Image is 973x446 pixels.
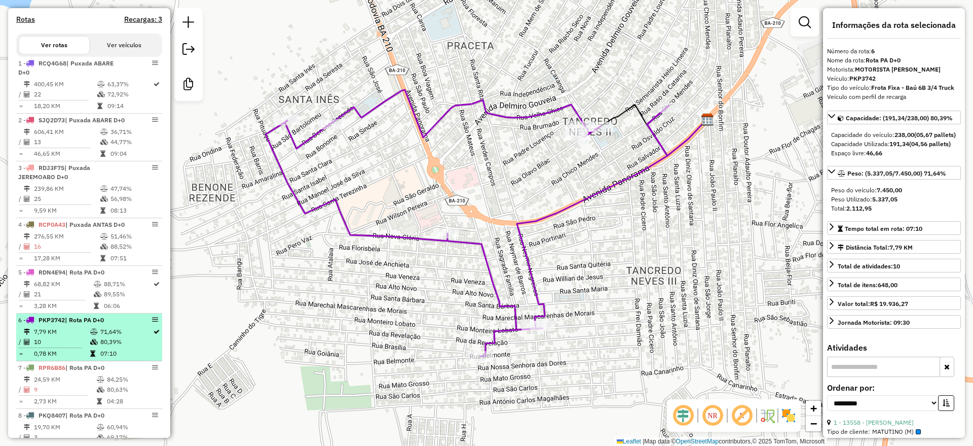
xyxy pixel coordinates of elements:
h4: Atividades [827,343,961,353]
div: Espaço livre: [831,149,957,158]
div: Capacidade Utilizada: [831,140,957,149]
td: 69,17% [106,432,158,442]
i: Rota otimizada [154,281,160,287]
i: Distância Total [24,281,30,287]
div: Motorista: [827,65,961,74]
span: Ocultar deslocamento [671,403,695,428]
td: / [18,385,23,395]
a: Distância Total:7,79 KM [827,240,961,254]
td: 63,37% [107,79,153,89]
button: Ver rotas [19,37,89,54]
strong: 6 [871,47,875,55]
span: RPR6B86 [39,364,65,371]
label: Ordenar por: [827,382,961,394]
span: | Puxada ANTAS D+0 [65,221,125,228]
td: 36,71% [110,127,158,137]
a: Rotas [16,15,35,24]
i: % de utilização da cubagem [100,139,108,145]
span: 2 - [18,116,125,124]
em: Opções [152,164,158,170]
i: % de utilização do peso [90,329,98,335]
a: Jornada Motorista: 09:30 [827,315,961,329]
i: Tempo total em rota [97,398,102,404]
span: Ocultar NR [700,403,725,428]
img: Revalle - Paulo Afonso [701,113,714,126]
span: 7 - [18,364,104,371]
i: % de utilização do peso [100,186,108,192]
td: = [18,101,23,111]
a: 1 - 13558 - [PERSON_NAME] [834,419,914,426]
i: Total de Atividades [24,291,30,297]
td: 71,64% [100,327,153,337]
i: Tempo total em rota [90,351,95,357]
img: Fluxo de ruas [759,407,775,424]
i: % de utilização do peso [94,281,101,287]
div: Número da rota: [827,47,961,56]
span: − [810,417,817,430]
td: 2,73 KM [33,396,96,406]
td: 51,46% [110,231,158,242]
i: Tempo total em rota [94,303,99,309]
td: 0,78 KM [33,349,90,359]
strong: 648,00 [878,281,897,289]
span: Exibir rótulo [730,403,754,428]
i: Tempo total em rota [100,255,105,261]
td: 22 [33,89,97,99]
a: Criar modelo [178,74,199,97]
span: Total de atividades: [838,262,900,270]
i: Distância Total [24,186,30,192]
span: 7,79 KM [889,244,913,251]
span: Peso: (5.337,05/7.450,00) 71,64% [847,169,946,177]
td: 7,79 KM [33,327,90,337]
td: 19,70 KM [33,422,96,432]
span: Tempo total em rota: 07:10 [845,225,922,232]
td: 56,98% [110,194,158,204]
a: Zoom out [806,416,821,431]
strong: MOTORISTA [PERSON_NAME] [855,65,941,73]
a: Total de itens:648,00 [827,278,961,291]
span: 5 - [18,268,104,276]
div: Map data © contributors,© 2025 TomTom, Microsoft [614,437,827,446]
span: | Rota PA D+0 [65,268,104,276]
span: 6 - [18,316,104,324]
em: Opções [152,221,158,227]
span: Peso do veículo: [831,186,902,194]
td: / [18,289,23,299]
td: 88,52% [110,242,158,252]
span: MATUTINO (M) [872,427,921,436]
td: 16 [33,242,100,252]
td: 09:14 [107,101,153,111]
a: Leaflet [617,438,641,445]
td: 07:51 [110,253,158,263]
td: 400,45 KM [33,79,97,89]
strong: PKP3742 [849,75,876,82]
i: Rota otimizada [154,329,160,335]
button: Ver veículos [89,37,159,54]
i: Total de Atividades [24,387,30,393]
td: 68,82 KM [33,279,93,289]
span: SJQ2D73 [39,116,65,124]
i: Tempo total em rota [100,208,105,214]
span: | Puxada JEREMOABO D+0 [18,164,90,181]
strong: 238,00 [894,131,914,139]
em: Opções [152,117,158,123]
strong: R$ 19.936,27 [870,300,908,307]
i: Total de Atividades [24,196,30,202]
i: Distância Total [24,81,30,87]
i: % de utilização do peso [97,424,104,430]
td: = [18,253,23,263]
td: 04:28 [106,396,158,406]
strong: (04,56 pallets) [909,140,951,148]
span: | Puxada ABARE D+0 [18,59,114,76]
td: 17,28 KM [33,253,100,263]
td: 3 [33,432,96,442]
h4: Recargas: 3 [124,15,162,24]
td: 44,77% [110,137,158,147]
a: Zoom in [806,401,821,416]
i: % de utilização do peso [100,233,108,239]
strong: 7.450,00 [877,186,902,194]
strong: Frota Fixa - Baú 6B 3/4 Truck [871,84,954,91]
a: Exibir filtros [795,12,815,32]
strong: 2.112,95 [846,204,872,212]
